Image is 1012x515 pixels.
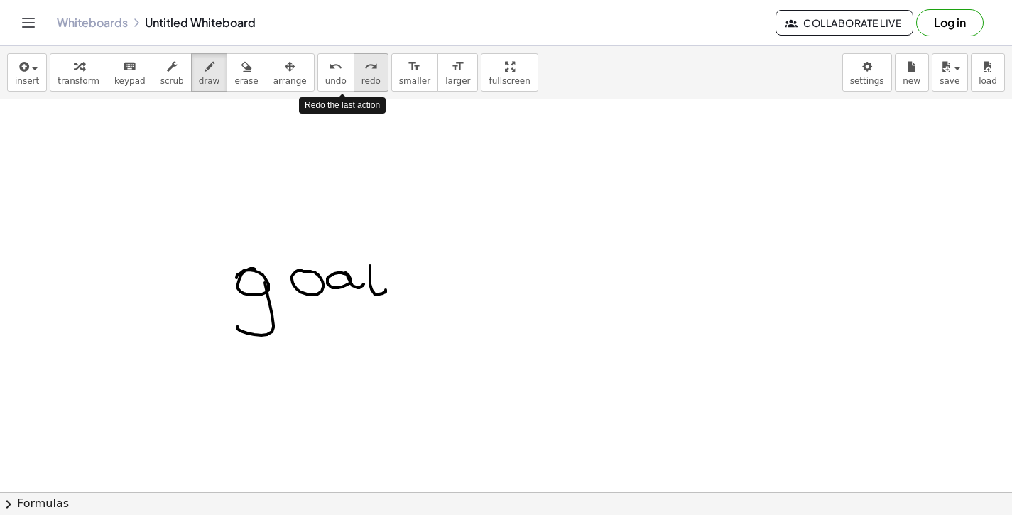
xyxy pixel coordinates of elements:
[199,76,220,86] span: draw
[17,11,40,34] button: Toggle navigation
[329,58,342,75] i: undo
[399,76,430,86] span: smaller
[788,16,901,29] span: Collaborate Live
[850,76,884,86] span: settings
[50,53,107,92] button: transform
[15,76,39,86] span: insert
[940,76,959,86] span: save
[114,76,146,86] span: keypad
[481,53,538,92] button: fullscreen
[58,76,99,86] span: transform
[153,53,192,92] button: scrub
[437,53,478,92] button: format_sizelarger
[451,58,464,75] i: format_size
[361,76,381,86] span: redo
[191,53,228,92] button: draw
[234,76,258,86] span: erase
[364,58,378,75] i: redo
[391,53,438,92] button: format_sizesmaller
[317,53,354,92] button: undoundo
[107,53,153,92] button: keyboardkeypad
[842,53,892,92] button: settings
[916,9,984,36] button: Log in
[489,76,530,86] span: fullscreen
[408,58,421,75] i: format_size
[266,53,315,92] button: arrange
[57,16,128,30] a: Whiteboards
[325,76,347,86] span: undo
[903,76,920,86] span: new
[354,53,388,92] button: redoredo
[7,53,47,92] button: insert
[445,76,470,86] span: larger
[299,97,386,114] div: Redo the last action
[160,76,184,86] span: scrub
[273,76,307,86] span: arrange
[979,76,997,86] span: load
[123,58,136,75] i: keyboard
[971,53,1005,92] button: load
[932,53,968,92] button: save
[895,53,929,92] button: new
[227,53,266,92] button: erase
[776,10,913,36] button: Collaborate Live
